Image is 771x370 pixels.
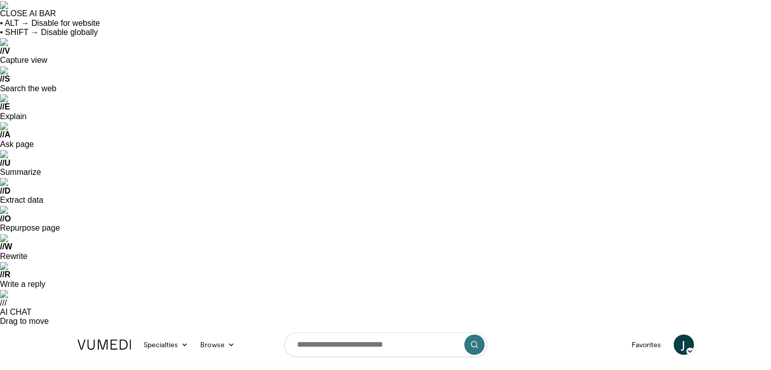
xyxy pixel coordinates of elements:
[626,335,668,355] a: Favorites
[284,332,487,357] input: Search topics, interventions
[137,335,195,355] a: Specialties
[194,335,241,355] a: Browse
[78,340,131,350] img: VuMedi Logo
[674,335,694,355] a: J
